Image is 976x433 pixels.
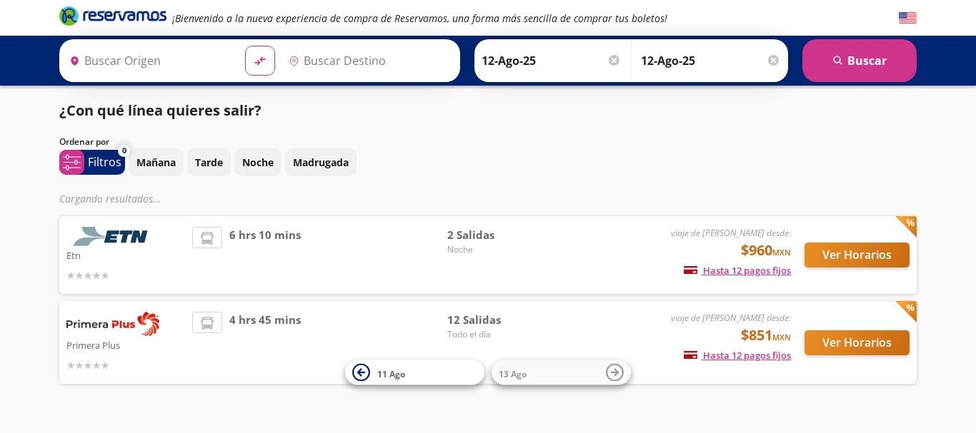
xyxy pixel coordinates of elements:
button: Tarde [187,148,231,176]
button: 11 Ago [345,360,484,385]
input: Opcional [641,43,781,78]
span: 4 hrs 45 mins [229,312,301,373]
span: $851 [741,325,791,346]
button: Ver Horarios [805,330,910,355]
img: Primera Plus [66,312,159,336]
p: Ordenar por [59,136,109,148]
span: Noche [447,243,547,256]
p: Madrugada [293,155,349,170]
p: Primera Plus [66,336,185,353]
button: English [899,9,917,27]
span: 13 Ago [499,367,527,379]
i: Brand Logo [59,5,166,26]
span: $960 [741,240,791,261]
button: Buscar [802,39,917,82]
span: Todo el día [447,328,547,341]
p: Filtros [88,153,121,170]
span: 12 Salidas [447,312,547,328]
span: 0 [122,145,126,157]
em: Cargando resultados ... [59,192,161,205]
p: Etn [66,246,185,263]
p: Mañana [136,155,176,170]
button: Mañana [129,148,184,176]
small: MXN [772,332,791,342]
input: Elegir Fecha [482,43,622,78]
p: Noche [242,155,274,170]
span: 2 Salidas [447,227,547,243]
button: 0Filtros [59,150,125,175]
button: Noche [234,148,282,176]
small: MXN [772,247,791,258]
button: 13 Ago [492,360,631,385]
em: ¡Bienvenido a la nueva experiencia de compra de Reservamos, una forma más sencilla de comprar tus... [172,11,667,25]
p: ¿Con qué línea quieres salir? [59,100,262,121]
button: Madrugada [285,148,357,176]
p: Tarde [195,155,223,170]
img: Etn [66,227,159,246]
input: Buscar Origen [64,43,234,78]
span: Hasta 12 pagos fijos [684,349,791,362]
span: 11 Ago [377,367,405,379]
input: Buscar Destino [283,43,453,78]
em: viaje de [PERSON_NAME] desde: [671,312,791,324]
span: Hasta 12 pagos fijos [684,264,791,277]
span: 6 hrs 10 mins [229,227,301,283]
em: viaje de [PERSON_NAME] desde: [671,227,791,239]
button: Ver Horarios [805,243,910,268]
a: Brand Logo [59,5,166,31]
